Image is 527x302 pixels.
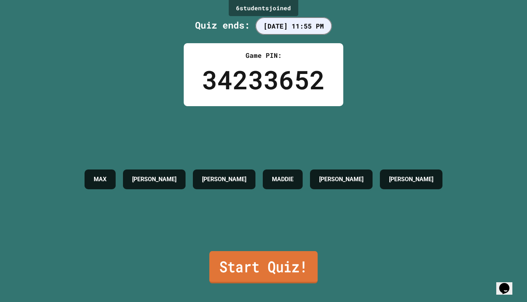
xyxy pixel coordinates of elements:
[202,51,325,60] div: Game PIN:
[389,175,433,184] h4: [PERSON_NAME]
[319,175,363,184] h4: [PERSON_NAME]
[195,18,332,32] div: Quiz ends:
[132,175,176,184] h4: [PERSON_NAME]
[202,60,325,99] div: 34233652
[272,175,294,184] h4: MADDIE
[255,17,332,35] span: [DATE] 11:55 PM
[209,251,318,283] a: Start Quiz!
[94,175,106,184] h4: MAX
[202,175,246,184] h4: [PERSON_NAME]
[496,273,520,295] iframe: chat widget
